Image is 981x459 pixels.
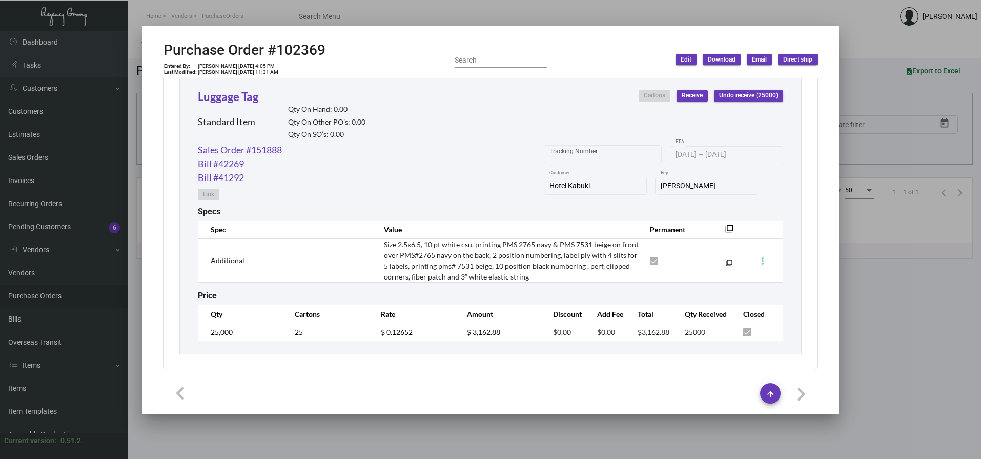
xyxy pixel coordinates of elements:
[198,171,244,185] a: Bill #41292
[198,221,374,238] th: Spec
[198,305,284,323] th: Qty
[705,151,754,159] input: End date
[288,130,365,139] h2: Qty On SO’s: 0.00
[163,63,197,69] td: Entered By:
[198,291,217,301] h2: Price
[681,55,691,64] span: Edit
[644,91,665,100] span: Cartons
[163,69,197,75] td: Last Modified:
[677,90,708,102] button: Receive
[703,54,741,65] button: Download
[60,435,81,446] div: 0.51.2
[543,305,586,323] th: Discount
[587,305,628,323] th: Add Fee
[288,105,365,114] h2: Qty On Hand: 0.00
[747,54,772,65] button: Email
[685,328,705,336] span: 25000
[197,63,279,69] td: [PERSON_NAME] [DATE] 4:05 PM
[553,328,571,336] span: $0.00
[197,69,279,75] td: [PERSON_NAME] [DATE] 11:31 AM
[198,207,220,216] h2: Specs
[640,221,710,238] th: Permanent
[719,91,778,100] span: Undo receive (25000)
[726,262,732,268] mat-icon: filter_none
[639,90,670,102] button: Cartons
[783,55,812,64] span: Direct ship
[752,55,767,64] span: Email
[457,305,543,323] th: Amount
[198,189,219,200] button: Link
[725,228,733,236] mat-icon: filter_none
[374,221,640,238] th: Value
[198,157,244,171] a: Bill #42269
[198,143,282,157] a: Sales Order #151888
[198,116,255,128] h2: Standard Item
[638,328,669,336] span: $3,162.88
[699,151,703,159] span: –
[4,435,56,446] div: Current version:
[627,305,675,323] th: Total
[733,305,783,323] th: Closed
[675,305,733,323] th: Qty Received
[708,55,735,64] span: Download
[203,190,214,199] span: Link
[384,240,639,281] span: Size 2.5x6.5, 10 pt white csu, printing PMS 2765 navy & PMS 7531 beige on front over PMS#2765 nav...
[284,305,371,323] th: Cartons
[682,91,703,100] span: Receive
[163,42,325,59] h2: Purchase Order #102369
[371,305,457,323] th: Rate
[714,90,783,102] button: Undo receive (25000)
[198,90,258,104] a: Luggage Tag
[597,328,615,336] span: $0.00
[211,256,244,265] span: Additional
[288,118,365,127] h2: Qty On Other PO’s: 0.00
[778,54,817,65] button: Direct ship
[676,151,697,159] input: Start date
[676,54,697,65] button: Edit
